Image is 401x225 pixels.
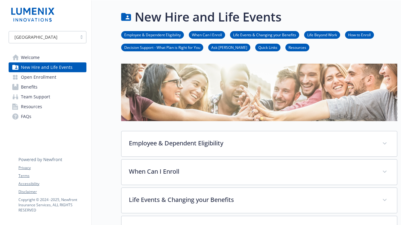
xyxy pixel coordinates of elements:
a: Employee & Dependent Eligibility [121,32,184,37]
a: Team Support [9,92,86,102]
span: Resources [21,102,42,112]
p: When Can I Enroll [129,167,375,176]
p: Copyright © 2024 - 2025 , Newfront Insurance Services, ALL RIGHTS RESERVED [18,197,86,213]
p: Employee & Dependent Eligibility [129,139,375,148]
a: Benefits [9,82,86,92]
span: Benefits [21,82,38,92]
a: Welcome [9,53,86,62]
a: Decision Support - What Plan is Right for You [121,44,203,50]
a: Open Enrollment [9,72,86,82]
a: When Can I Enroll [189,32,225,37]
div: Employee & Dependent Eligibility [121,131,397,156]
a: Quick Links [255,44,280,50]
a: Privacy [18,165,86,171]
a: Disclaimer [18,189,86,195]
a: New Hire and Life Events [9,62,86,72]
p: Life Events & Changing your Benefits [129,195,375,204]
span: Welcome [21,53,40,62]
div: Life Events & Changing your Benefits [121,188,397,213]
h1: New Hire and Life Events [135,8,281,26]
a: How to Enroll [345,32,374,37]
img: new hire page banner [121,64,397,121]
span: Team Support [21,92,50,102]
span: New Hire and Life Events [21,62,73,72]
span: Open Enrollment [21,72,56,82]
a: Terms [18,173,86,179]
a: Resources [285,44,309,50]
a: Resources [9,102,86,112]
a: FAQs [9,112,86,121]
span: [GEOGRAPHIC_DATA] [14,34,58,40]
span: [GEOGRAPHIC_DATA] [12,34,74,40]
div: When Can I Enroll [121,160,397,185]
span: FAQs [21,112,31,121]
a: Ask [PERSON_NAME] [208,44,250,50]
a: Life Events & Changing your Benefits [230,32,299,37]
a: Life Beyond Work [304,32,340,37]
a: Accessibility [18,181,86,187]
